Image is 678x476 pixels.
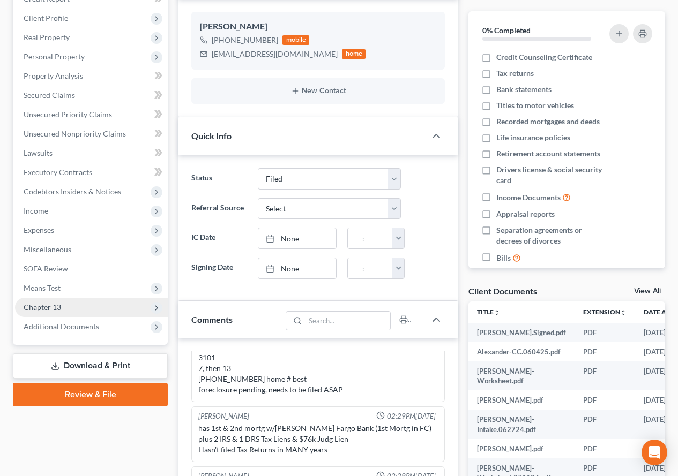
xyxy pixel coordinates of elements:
a: Extensionunfold_more [583,308,627,316]
td: [PERSON_NAME].pdf [468,439,575,458]
span: Expenses [24,225,54,235]
label: Referral Source [186,198,252,220]
a: Executory Contracts [15,163,168,182]
a: Unsecured Nonpriority Claims [15,124,168,143]
a: Download & Print [13,353,168,379]
span: Drivers license & social security card [496,164,607,186]
td: [PERSON_NAME]-Intake.062724.pdf [468,410,575,440]
i: unfold_more [494,309,500,316]
label: Status [186,168,252,190]
span: Client Profile [24,13,68,22]
span: Executory Contracts [24,168,92,177]
span: Personal Property [24,52,85,61]
div: [EMAIL_ADDRESS][DOMAIN_NAME] [212,49,338,59]
div: mobile [282,35,309,45]
strong: 0% Completed [482,26,531,35]
a: None [258,228,337,248]
a: Secured Claims [15,86,168,105]
td: PDF [575,342,635,361]
span: Titles to motor vehicles [496,100,574,111]
span: Income [24,206,48,215]
span: Unsecured Nonpriority Claims [24,129,126,138]
button: New Contact [200,87,436,95]
div: [PERSON_NAME] [198,411,249,421]
span: Separation agreements or decrees of divorces [496,225,607,246]
a: Titleunfold_more [477,308,500,316]
span: Retirement account statements [496,148,600,159]
span: Income Documents [496,192,561,203]
div: has 1st & 2nd mortg w/[PERSON_NAME] Fargo Bank (1st Mortg in FC) plus 2 IRS & 1 DRS Tax Liens & $... [198,423,438,455]
td: PDF [575,410,635,440]
span: Credit Counseling Certificate [496,52,592,63]
td: PDF [575,390,635,410]
div: [PHONE_NUMBER] [212,35,278,46]
div: [PERSON_NAME] [200,20,436,33]
span: Chapter 13 [24,303,61,312]
span: SOFA Review [24,264,68,273]
span: Codebtors Insiders & Notices [24,187,121,196]
span: Bank statements [496,84,552,95]
a: SOFA Review [15,259,168,278]
span: Unsecured Priority Claims [24,110,112,119]
a: Property Analysis [15,66,168,86]
td: [PERSON_NAME]-Worksheet.pdf [468,361,575,391]
input: -- : -- [348,228,393,248]
span: Comments [191,314,233,324]
i: unfold_more [620,309,627,316]
td: [PERSON_NAME].pdf [468,390,575,410]
span: Appraisal reports [496,209,555,220]
span: 02:29PM[DATE] [387,411,436,421]
a: None [258,258,337,278]
div: 3101 7, then 13 [PHONE_NUMBER] home # best foreclosure pending, needs to be filed ASAP [198,352,438,395]
input: Search... [306,312,391,330]
span: Miscellaneous [24,245,71,254]
a: View All [634,288,661,295]
td: PDF [575,323,635,342]
input: -- : -- [348,258,393,278]
span: Quick Info [191,131,232,141]
span: Lawsuits [24,148,53,157]
td: PDF [575,361,635,391]
div: home [342,49,366,59]
span: Means Test [24,283,61,292]
span: Real Property [24,33,70,42]
span: Recorded mortgages and deeds [496,116,600,127]
a: Unsecured Priority Claims [15,105,168,124]
span: Additional Documents [24,322,99,331]
span: Bills [496,253,511,263]
a: Review & File [13,383,168,406]
span: Secured Claims [24,90,75,100]
div: Open Intercom Messenger [642,440,667,465]
label: IC Date [186,228,252,249]
td: [PERSON_NAME].Signed.pdf [468,323,575,342]
a: Lawsuits [15,143,168,163]
td: PDF [575,439,635,458]
span: Life insurance policies [496,132,570,143]
td: Alexander-CC.060425.pdf [468,342,575,361]
div: Client Documents [468,285,537,297]
span: Tax returns [496,68,534,79]
label: Signing Date [186,258,252,279]
span: Property Analysis [24,71,83,80]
